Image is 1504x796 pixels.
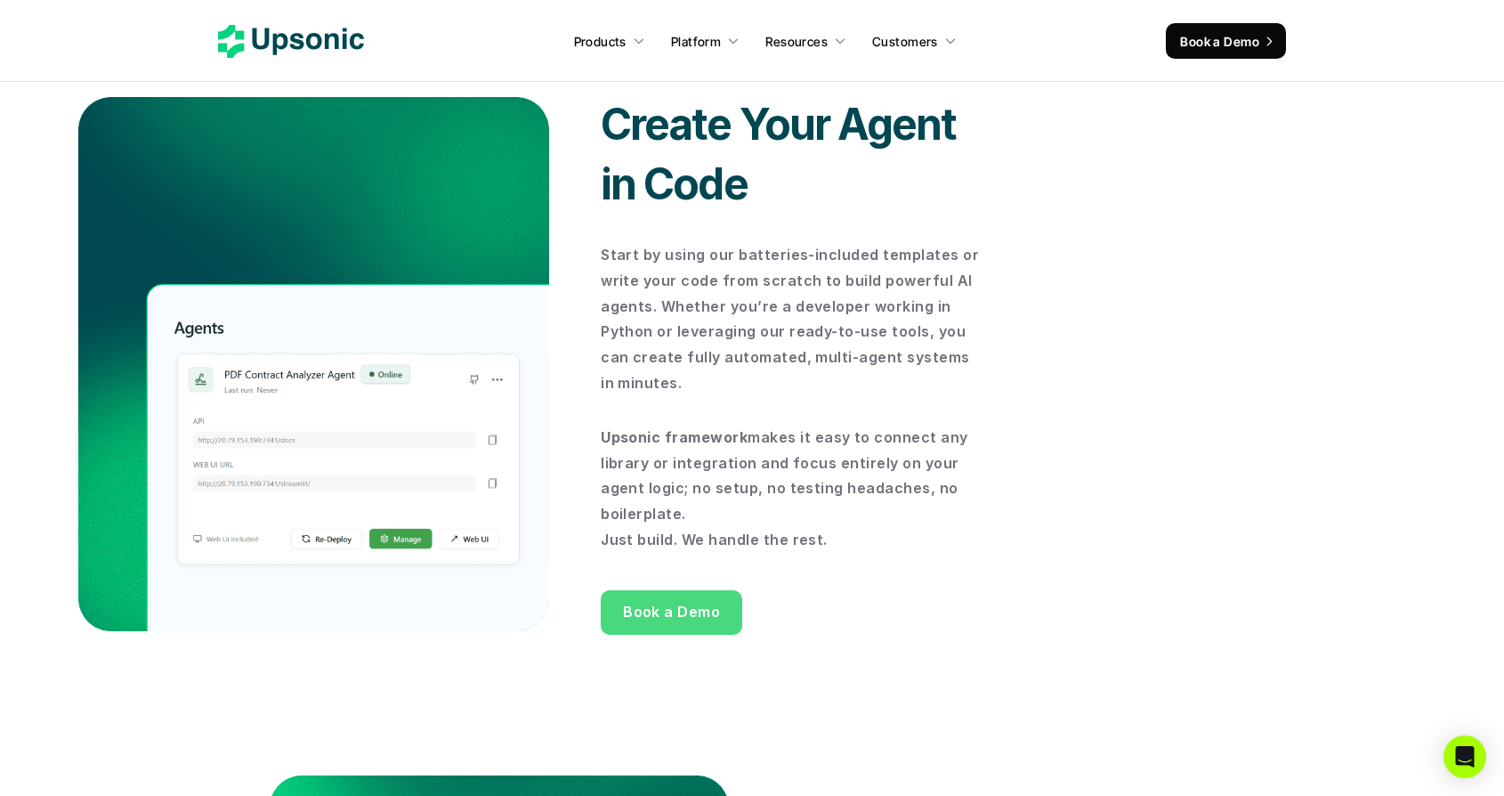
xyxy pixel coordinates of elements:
p: makes it easy to connect any library or integration and focus entirely on your agent logic; no se... [601,425,986,553]
p: Platform [671,32,721,51]
a: Book a Demo [601,590,742,635]
p: Customers [872,32,938,51]
div: Open Intercom Messenger [1443,735,1486,778]
strong: Upsonic [601,428,660,446]
strong: framework [665,428,748,446]
p: Products [574,32,627,51]
p: Start by using our batteries-included templates or write your code from scratch to build powerful... [601,242,986,396]
p: Resources [765,32,828,51]
strong: Create Your Agent in Code [601,98,964,210]
span: Book a Demo [1180,34,1259,49]
span: Book a Demo [623,603,720,621]
a: Products [563,25,656,57]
